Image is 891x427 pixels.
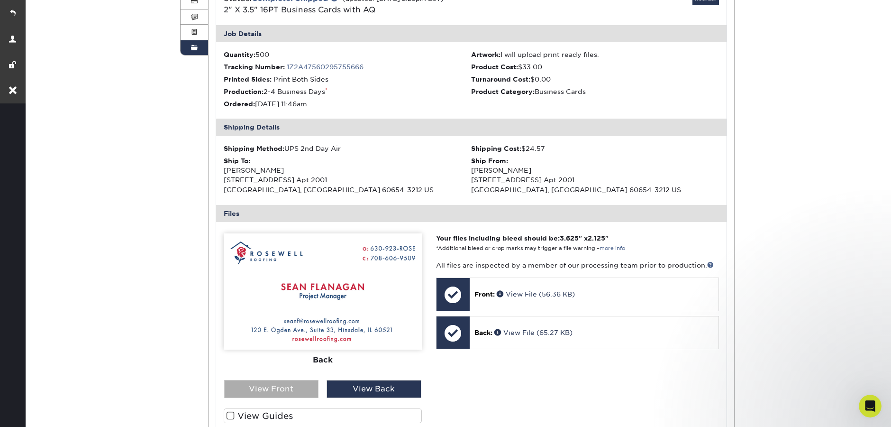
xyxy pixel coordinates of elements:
[471,50,719,59] li: I will upload print ready files.
[224,87,472,96] li: 2-4 Business Days
[224,100,255,108] strong: Ordered:
[471,144,719,153] div: $24.57
[2,398,81,424] iframe: Google Customer Reviews
[224,75,272,83] strong: Printed Sides:
[273,75,328,83] span: Print Both Sides
[471,87,719,96] li: Business Cards
[436,245,625,251] small: *Additional bleed or crop marks may trigger a file warning –
[224,157,250,165] strong: Ship To:
[224,408,422,423] label: View Guides
[494,329,573,336] a: View File (65.27 KB)
[224,99,472,109] li: [DATE] 11:46am
[224,88,264,95] strong: Production:
[471,51,500,58] strong: Artwork:
[471,74,719,84] li: $0.00
[327,380,421,398] div: View Back
[471,157,508,165] strong: Ship From:
[474,290,495,298] span: Front:
[588,234,605,242] span: 2.125
[560,234,579,242] span: 3.625
[436,260,719,270] p: All files are inspected by a member of our processing team prior to production.
[471,62,719,72] li: $33.00
[216,205,727,222] div: Files
[287,63,364,71] a: 1Z2A47560295755666
[474,329,492,336] span: Back:
[497,290,575,298] a: View File (56.36 KB)
[224,350,422,371] div: Back
[471,63,518,71] strong: Product Cost:
[224,380,319,398] div: View Front
[600,245,625,251] a: more info
[471,75,530,83] strong: Turnaround Cost:
[224,51,255,58] strong: Quantity:
[224,145,284,152] strong: Shipping Method:
[471,145,521,152] strong: Shipping Cost:
[224,156,472,195] div: [PERSON_NAME] [STREET_ADDRESS] Apt 2001 [GEOGRAPHIC_DATA], [GEOGRAPHIC_DATA] 60654-3212 US
[224,144,472,153] div: UPS 2nd Day Air
[859,395,882,418] iframe: Intercom live chat
[436,234,609,242] strong: Your files including bleed should be: " x "
[224,63,285,71] strong: Tracking Number:
[216,119,727,136] div: Shipping Details
[471,88,535,95] strong: Product Category:
[216,25,727,42] div: Job Details
[224,50,472,59] li: 500
[224,5,375,14] span: 2" X 3.5" 16PT Business Cards with AQ
[471,156,719,195] div: [PERSON_NAME] [STREET_ADDRESS] Apt 2001 [GEOGRAPHIC_DATA], [GEOGRAPHIC_DATA] 60654-3212 US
